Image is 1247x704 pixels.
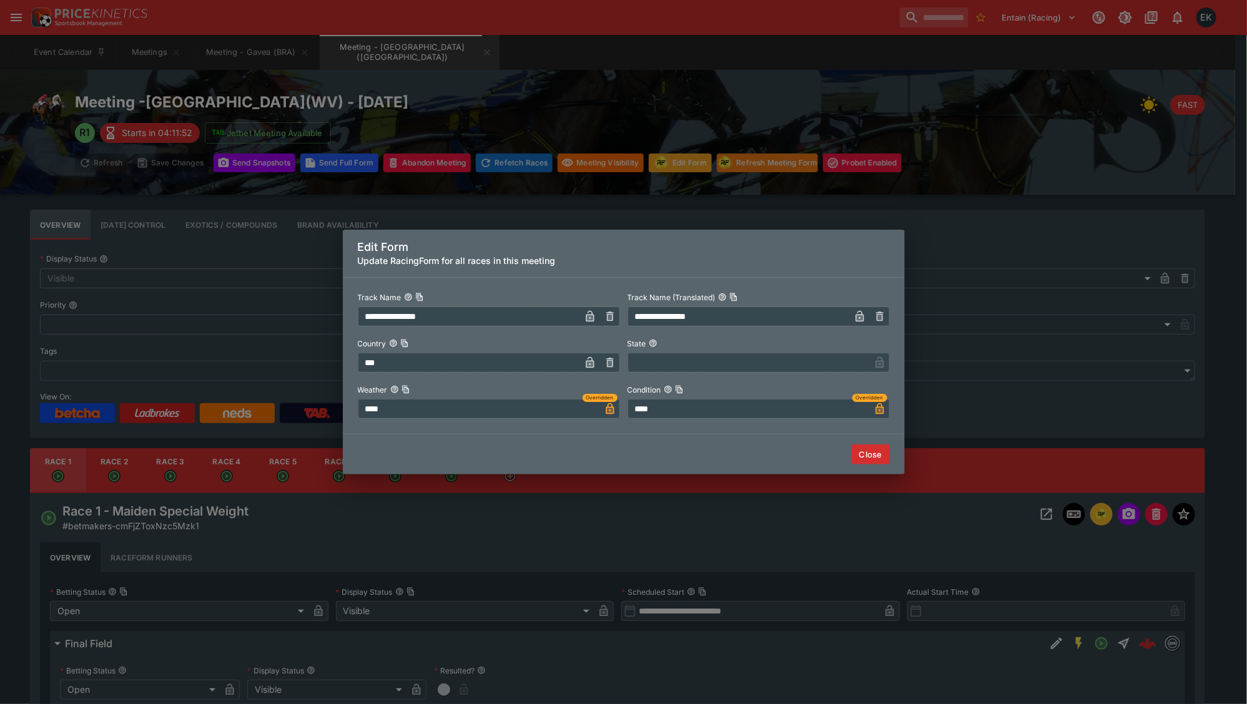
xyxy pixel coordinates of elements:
[675,385,684,394] button: Copy To Clipboard
[852,444,890,464] button: Close
[402,385,410,394] button: Copy To Clipboard
[358,254,890,267] h6: Update RacingForm for all races in this meeting
[358,292,402,303] p: Track Name
[400,339,409,348] button: Copy To Clipboard
[649,339,658,348] button: State
[404,293,413,301] button: Track NameCopy To Clipboard
[358,384,388,395] p: Weather
[358,338,387,349] p: Country
[729,293,738,301] button: Copy To Clipboard
[390,385,399,394] button: WeatherCopy To Clipboard
[628,292,716,303] p: Track Name (Translated)
[856,394,884,402] span: Overridden
[389,339,398,348] button: CountryCopy To Clipboard
[628,384,661,395] p: Condition
[415,293,424,301] button: Copy To Clipboard
[586,394,614,402] span: Overridden
[664,385,673,394] button: ConditionCopy To Clipboard
[718,293,727,301] button: Track Name (Translated)Copy To Clipboard
[358,240,890,254] h5: Edit Form
[628,338,646,349] p: State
